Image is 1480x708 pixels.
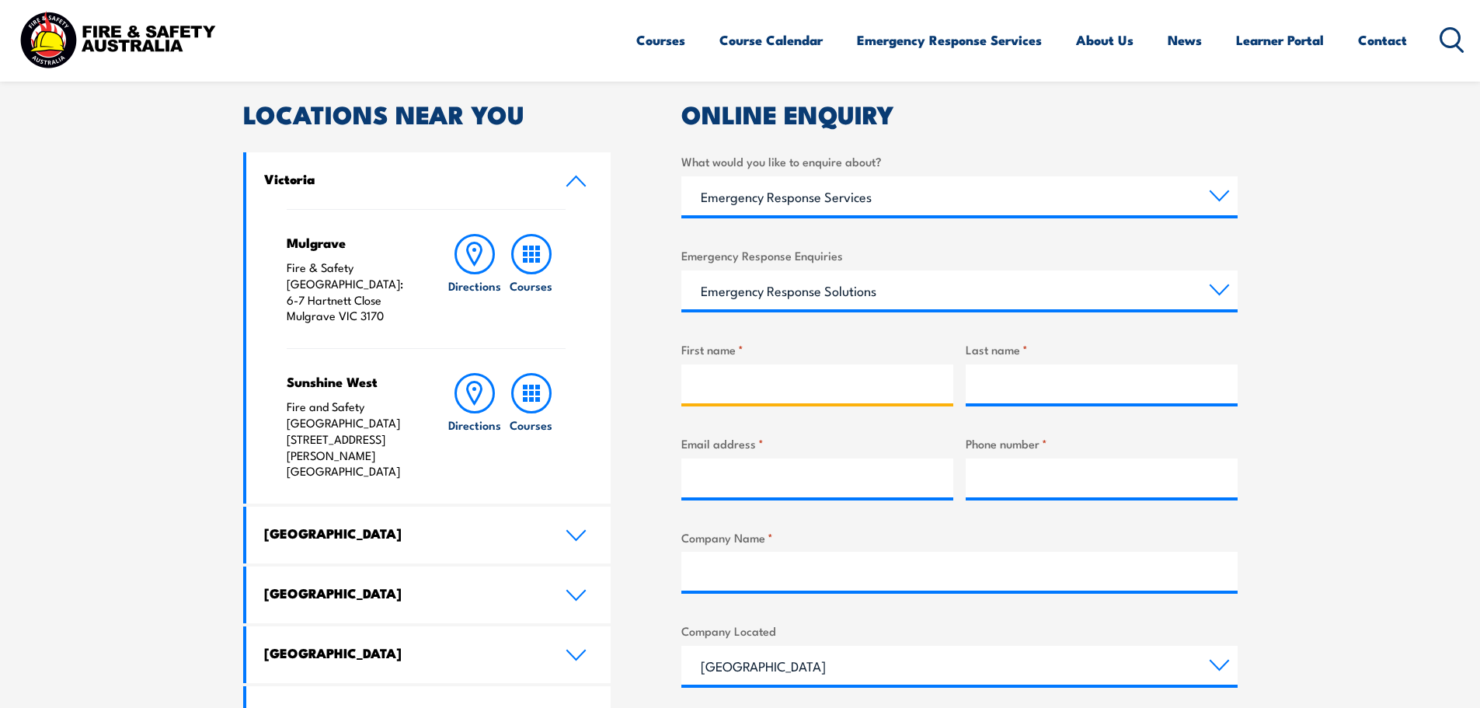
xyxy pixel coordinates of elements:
a: Directions [447,373,503,480]
h4: Mulgrave [287,234,416,251]
a: News [1168,19,1202,61]
a: Victoria [246,152,611,209]
h6: Directions [448,417,501,433]
h2: ONLINE ENQUIRY [681,103,1238,124]
h4: Victoria [264,170,542,187]
p: Fire & Safety [GEOGRAPHIC_DATA]: 6-7 Hartnett Close Mulgrave VIC 3170 [287,260,416,324]
label: Company Name [681,528,1238,546]
a: Contact [1358,19,1407,61]
a: [GEOGRAPHIC_DATA] [246,507,611,563]
h4: [GEOGRAPHIC_DATA] [264,525,542,542]
a: Course Calendar [719,19,823,61]
label: Email address [681,434,953,452]
a: Directions [447,234,503,324]
label: Company Located [681,622,1238,640]
h4: [GEOGRAPHIC_DATA] [264,644,542,661]
h4: Sunshine West [287,373,416,390]
a: Courses [503,234,559,324]
a: About Us [1076,19,1134,61]
label: What would you like to enquire about? [681,152,1238,170]
h6: Courses [510,277,552,294]
a: Emergency Response Services [857,19,1042,61]
label: Emergency Response Enquiries [681,246,1238,264]
label: Phone number [966,434,1238,452]
a: [GEOGRAPHIC_DATA] [246,626,611,683]
label: First name [681,340,953,358]
p: Fire and Safety [GEOGRAPHIC_DATA] [STREET_ADDRESS][PERSON_NAME] [GEOGRAPHIC_DATA] [287,399,416,480]
a: [GEOGRAPHIC_DATA] [246,567,611,623]
h6: Courses [510,417,552,433]
h2: LOCATIONS NEAR YOU [243,103,611,124]
a: Learner Portal [1236,19,1324,61]
label: Last name [966,340,1238,358]
h6: Directions [448,277,501,294]
h4: [GEOGRAPHIC_DATA] [264,584,542,602]
a: Courses [503,373,559,480]
a: Courses [636,19,685,61]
